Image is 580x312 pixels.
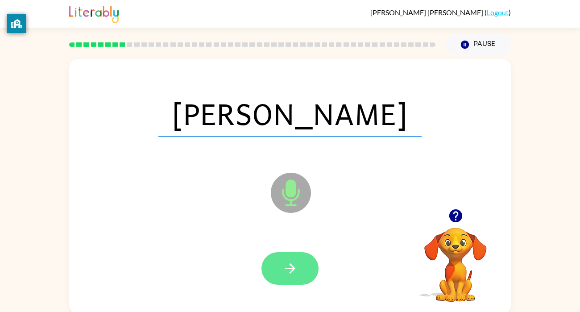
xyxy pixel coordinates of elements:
div: ( ) [370,8,511,17]
button: privacy banner [7,14,26,33]
a: Logout [487,8,509,17]
span: [PERSON_NAME] [PERSON_NAME] [370,8,485,17]
button: Pause [446,34,511,55]
span: [PERSON_NAME] [158,90,422,137]
img: Literably [69,4,119,23]
video: Your browser must support playing .mp4 files to use Literably. Please try using another browser. [411,214,500,303]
